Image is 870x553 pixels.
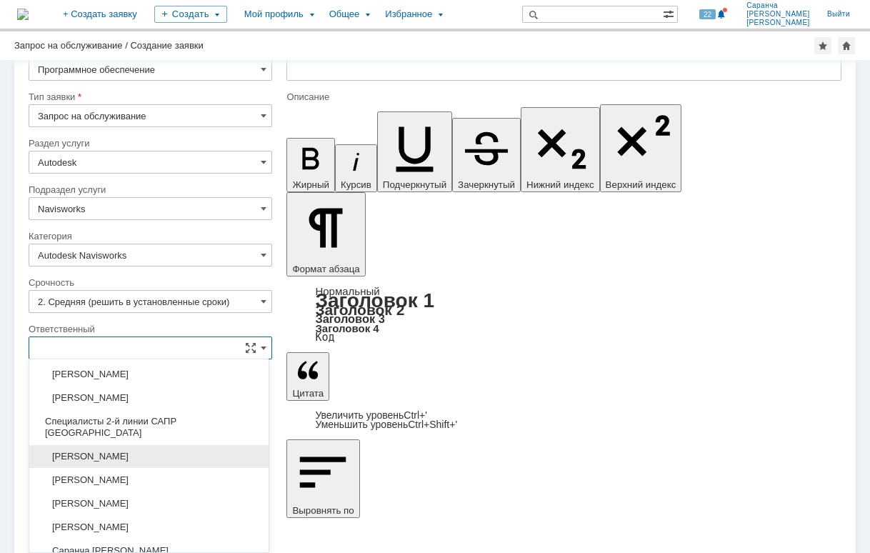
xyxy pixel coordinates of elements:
[699,9,716,19] span: 22
[286,287,841,342] div: Формат абзаца
[383,179,446,190] span: Подчеркнутый
[315,331,334,344] a: Код
[335,144,377,192] button: Курсив
[315,409,427,421] a: Increase
[341,179,371,190] span: Курсив
[38,474,260,486] span: [PERSON_NAME]
[245,342,256,354] span: Сложная форма
[17,9,29,20] img: logo
[286,92,839,101] div: Описание
[38,369,260,380] span: [PERSON_NAME]
[377,111,452,192] button: Подчеркнутый
[315,289,434,312] a: Заголовок 1
[14,40,204,51] div: Запрос на обслуживание / Создание заявки
[292,388,324,399] span: Цитата
[29,185,269,194] div: Подраздел услуги
[315,285,379,297] a: Нормальный
[154,6,227,23] div: Создать
[38,498,260,509] span: [PERSON_NAME]
[315,322,379,334] a: Заголовок 4
[286,192,365,276] button: Формат абзаца
[292,505,354,516] span: Выровнять по
[606,179,676,190] span: Верхний индекс
[286,411,841,429] div: Цитата
[29,278,269,287] div: Срочность
[526,179,594,190] span: Нижний индекс
[29,324,269,334] div: Ответственный
[38,392,260,404] span: [PERSON_NAME]
[315,419,457,430] a: Decrease
[746,1,810,10] span: Саранча
[408,419,457,430] span: Ctrl+Shift+'
[286,138,335,192] button: Жирный
[521,107,600,192] button: Нижний индекс
[600,104,682,192] button: Верхний индекс
[38,416,260,439] span: Специалисты 2-й линии САПР [GEOGRAPHIC_DATA]
[746,19,810,27] span: [PERSON_NAME]
[292,264,359,274] span: Формат абзаца
[17,9,29,20] a: Перейти на домашнюю страницу
[38,451,260,462] span: [PERSON_NAME]
[746,10,810,19] span: [PERSON_NAME]
[292,179,329,190] span: Жирный
[29,139,269,148] div: Раздел услуги
[458,179,515,190] span: Зачеркнутый
[814,37,831,54] div: Добавить в избранное
[315,312,384,325] a: Заголовок 3
[452,118,521,192] button: Зачеркнутый
[404,409,427,421] span: Ctrl+'
[663,6,677,20] span: Расширенный поиск
[29,92,269,101] div: Тип заявки
[29,231,269,241] div: Категория
[315,302,404,318] a: Заголовок 2
[38,522,260,533] span: [PERSON_NAME]
[838,37,855,54] div: Сделать домашней страницей
[286,352,329,401] button: Цитата
[286,439,359,518] button: Выровнять по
